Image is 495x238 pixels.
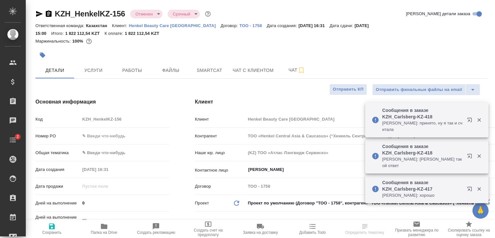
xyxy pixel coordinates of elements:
[35,48,50,62] button: Добавить тэг
[463,150,479,165] button: Открыть в новой вкладке
[333,86,364,93] span: Отправить КП
[376,86,462,94] span: Отправить финальные файлы на email
[329,84,367,95] button: Отправить КП
[382,120,463,133] p: [PERSON_NAME]: принято, ну я так и считала
[35,10,43,18] button: Скопировать ссылку для ЯМессенджера
[195,133,246,139] p: Контрагент
[125,31,164,36] p: 1 822 112,54 KZT
[233,66,274,74] span: Чат с клиентом
[168,10,200,18] div: Отменен
[39,66,70,74] span: Детали
[463,183,479,198] button: Открыть в новой вкладке
[472,117,486,123] button: Закрыть
[80,216,169,225] input: Пустое поле
[80,182,136,191] input: Пустое поле
[85,37,93,45] button: 0.00 KZT;
[112,23,129,28] p: Клиент:
[129,23,221,28] a: Henkel Beauty Care [GEOGRAPHIC_DATA]
[195,98,488,106] h4: Клиент
[35,39,72,44] p: Маржинальность:
[472,153,486,159] button: Закрыть
[35,98,169,106] h4: Основная информация
[78,220,130,238] button: Папка на Drive
[195,116,246,123] p: Клиент
[80,147,169,158] div: ✎ Введи что-нибудь
[472,186,486,192] button: Закрыть
[267,23,298,28] p: Дата создания:
[339,220,391,238] button: Определить тематику
[55,9,125,18] a: KZH_HenkelKZ-156
[65,31,104,36] p: 1 822 112,54 KZT
[234,220,286,238] button: Заявка на доставку
[463,114,479,129] button: Открыть в новой вкладке
[186,228,230,237] span: Создать счет на предоплату
[133,11,155,17] button: Отменен
[80,198,169,208] input: ✎ Введи что-нибудь
[35,166,80,173] p: Дата создания
[406,11,470,17] span: [PERSON_NAME] детали заказа
[382,192,463,199] p: [PERSON_NAME]: хорошо
[26,220,78,238] button: Сохранить
[80,131,169,141] input: ✎ Введи что-нибудь
[35,116,80,123] p: Код
[281,66,312,74] span: Чат
[42,230,62,235] span: Сохранить
[72,39,85,44] p: 100%
[130,220,182,238] button: Создать рекламацию
[35,23,86,28] p: Ответственная команда:
[195,183,246,190] p: Договор
[194,66,225,74] span: Smartcat
[195,167,246,174] p: Контактное лицо
[35,133,80,139] p: Номер PO
[86,23,112,28] p: Казахстан
[171,11,192,17] button: Срочный
[82,150,161,156] div: ✎ Введи что-нибудь
[297,66,305,74] svg: Подписаться
[80,165,136,174] input: Пустое поле
[51,31,65,36] p: Итого:
[372,84,480,95] div: split button
[299,230,326,235] span: Добавить Todo
[104,31,125,36] p: К оплате:
[382,143,463,156] p: Сообщения в заказе KZH_Carlsberg-KZ-418
[220,23,239,28] p: Договор:
[239,23,267,28] a: ТОО - 1758
[382,107,463,120] p: Сообщения в заказе KZH_Carlsberg-KZ-418
[2,132,24,148] a: 2
[45,10,53,18] button: Скопировать ссылку
[382,179,463,192] p: Сообщения в заказе KZH_Carlsberg-KZ-417
[78,66,109,74] span: Услуги
[155,66,186,74] span: Файлы
[137,230,175,235] span: Создать рекламацию
[13,134,23,140] span: 2
[35,183,80,190] p: Дата продажи
[80,114,169,124] input: Пустое поле
[35,150,80,156] p: Общая тематика
[117,66,148,74] span: Работы
[195,150,246,156] p: Наше юр. лицо
[345,230,384,235] span: Определить тематику
[91,230,117,235] span: Папка на Drive
[382,156,463,169] p: [PERSON_NAME]: [PERSON_NAME] такой ответ
[182,220,234,238] button: Создать счет на предоплату
[330,23,354,28] p: Дата сдачи:
[35,200,80,206] p: Дней на выполнение
[372,84,466,95] button: Отправить финальные файлы на email
[204,10,212,18] button: Доп статусы указывают на важность/срочность заказа
[35,214,80,227] p: Дней на выполнение (авт.)
[286,220,339,238] button: Добавить Todo
[243,230,278,235] span: Заявка на доставку
[130,10,162,18] div: Отменен
[195,200,209,206] p: Проект
[298,23,330,28] p: [DATE] 16:31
